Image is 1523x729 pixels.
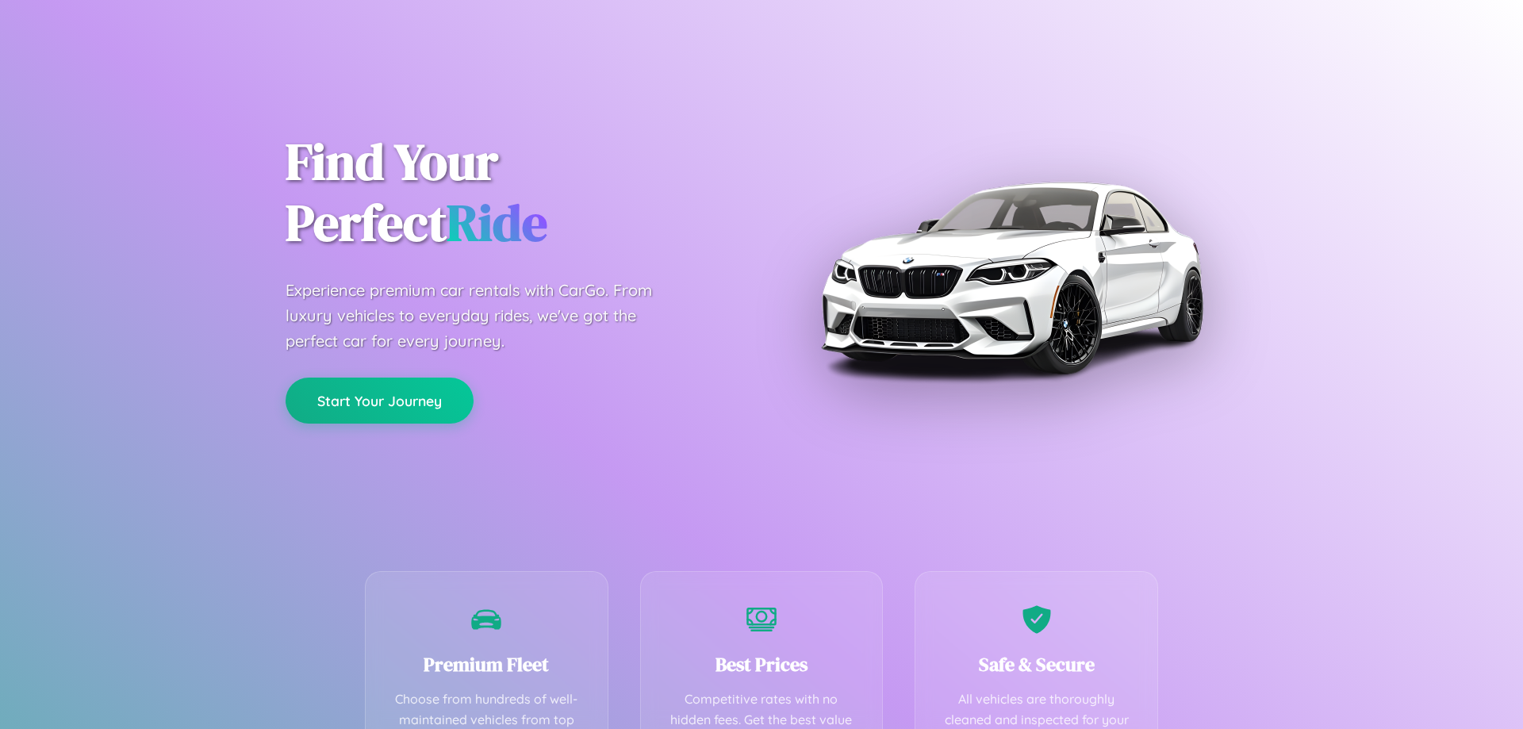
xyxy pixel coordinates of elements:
[447,188,547,257] span: Ride
[286,278,682,354] p: Experience premium car rentals with CarGo. From luxury vehicles to everyday rides, we've got the ...
[389,651,584,677] h3: Premium Fleet
[286,378,474,424] button: Start Your Journey
[665,651,859,677] h3: Best Prices
[813,79,1210,476] img: Premium BMW car rental vehicle
[939,651,1134,677] h3: Safe & Secure
[286,132,738,254] h1: Find Your Perfect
